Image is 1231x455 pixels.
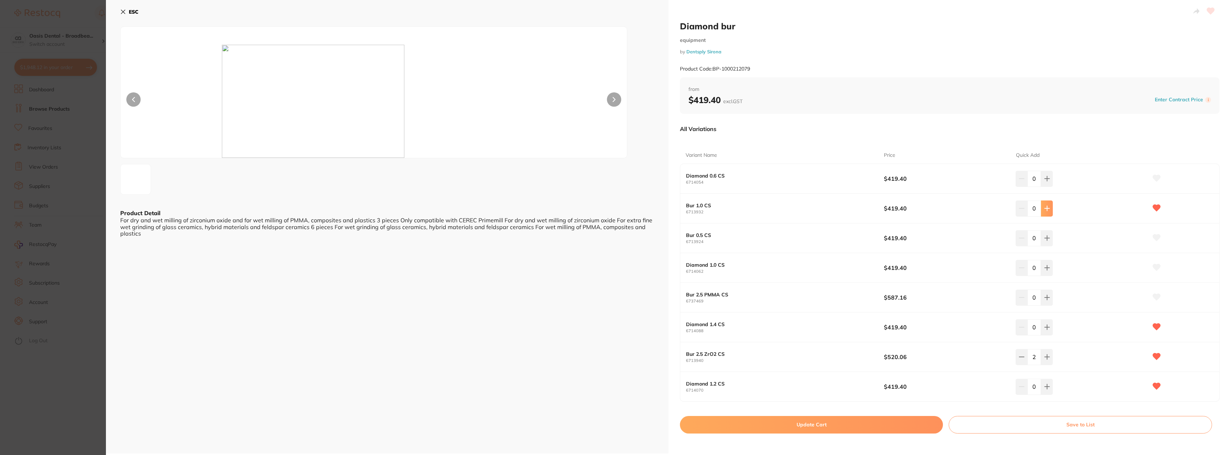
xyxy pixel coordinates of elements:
[680,416,943,433] button: Update Cart
[686,381,864,387] b: Diamond 1.2 CS
[949,416,1212,433] button: Save to List
[680,21,1220,32] h2: Diamond bur
[1205,97,1211,103] label: i
[686,180,884,185] small: 6714054
[686,269,884,274] small: 6714062
[686,358,884,363] small: 6713940
[686,152,717,159] p: Variant Name
[686,321,864,327] b: Diamond 1.4 CS
[686,262,864,268] b: Diamond 1.0 CS
[686,203,864,208] b: Bur 1.0 CS
[686,329,884,333] small: 6714088
[120,217,654,237] div: For dry and wet milling of zirconium oxide and for wet milling of PMMA, composites and plastics 3...
[680,66,750,72] small: Product Code: BP-1000212079
[884,353,1003,361] b: $520.06
[884,204,1003,212] b: $419.40
[680,49,1220,54] small: by
[884,152,895,159] p: Price
[222,45,526,158] img: aW1lbWlsbC5qcGc
[884,264,1003,272] b: $419.40
[686,239,884,244] small: 6713924
[686,351,864,357] b: Bur 2.5 ZrO2 CS
[689,95,743,105] b: $419.40
[1016,152,1040,159] p: Quick Add
[686,232,864,238] b: Bur 0.5 CS
[686,173,864,179] b: Diamond 0.6 CS
[680,125,716,132] p: All Variations
[680,37,1220,43] small: equipment
[723,98,743,105] span: excl. GST
[884,294,1003,301] b: $587.16
[120,209,160,217] b: Product Detail
[686,299,884,304] small: 6737469
[884,383,1003,391] b: $419.40
[884,175,1003,183] b: $419.40
[129,9,138,15] b: ESC
[884,323,1003,331] b: $419.40
[686,292,864,297] b: Bur 2.5 PMMA CS
[689,86,1211,93] span: from
[120,6,138,18] button: ESC
[884,234,1003,242] b: $419.40
[686,210,884,214] small: 6713932
[686,388,884,393] small: 6714070
[686,49,721,54] a: Dentsply Sirona
[123,176,128,182] img: aW1lbWlsbC5qcGc
[1153,96,1205,103] button: Enter Contract Price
